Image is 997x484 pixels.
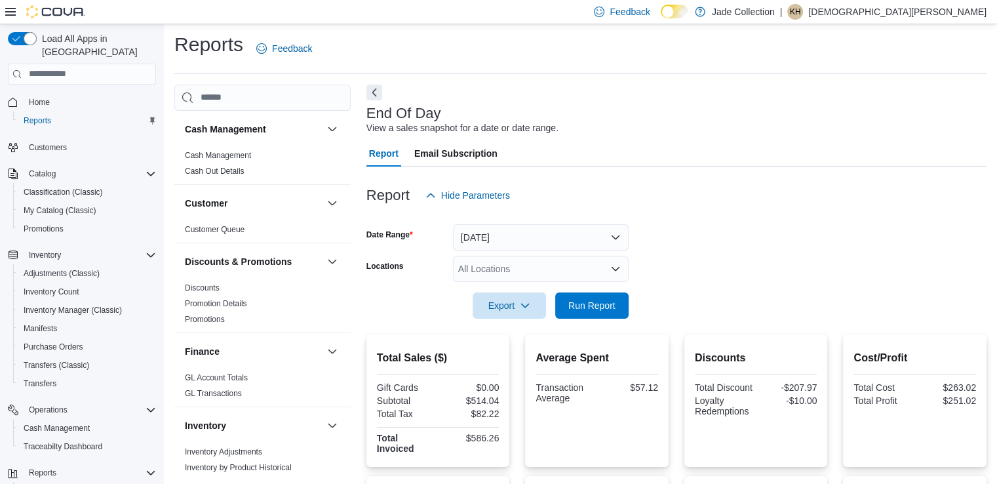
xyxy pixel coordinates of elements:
div: $82.22 [440,409,499,419]
div: $586.26 [440,433,499,443]
button: Adjustments (Classic) [13,264,161,283]
span: Email Subscription [414,140,498,167]
button: Transfers [13,374,161,393]
div: $263.02 [918,382,976,393]
span: Classification (Classic) [24,187,103,197]
span: Cash Management [185,150,251,161]
span: Transfers (Classic) [18,357,156,373]
span: Report [369,140,399,167]
div: Total Discount [695,382,753,393]
span: Feedback [610,5,650,18]
button: Open list of options [610,264,621,274]
a: Cash Out Details [185,167,244,176]
a: Classification (Classic) [18,184,108,200]
a: Traceabilty Dashboard [18,439,108,454]
button: Next [366,85,382,100]
span: Reports [29,468,56,478]
button: Hide Parameters [420,182,515,209]
span: Transfers [18,376,156,392]
a: Transfers (Classic) [18,357,94,373]
button: Promotions [13,220,161,238]
a: Customers [24,140,72,155]
h3: Finance [185,345,220,358]
button: Finance [324,344,340,359]
button: Inventory [24,247,66,263]
a: Purchase Orders [18,339,88,355]
span: Manifests [18,321,156,336]
strong: Total Invoiced [377,433,414,454]
label: Locations [366,261,404,272]
div: Subtotal [377,395,435,406]
button: Manifests [13,319,161,338]
span: Inventory Adjustments [185,447,262,457]
span: Promotions [185,314,225,325]
a: Manifests [18,321,62,336]
a: GL Transactions [185,389,242,398]
span: Adjustments (Classic) [18,266,156,281]
img: Cova [26,5,85,18]
span: Cash Out Details [185,166,244,176]
span: Reports [24,465,156,481]
span: Customers [29,142,67,153]
button: Discounts & Promotions [324,254,340,270]
h3: Discounts & Promotions [185,255,292,268]
div: $251.02 [918,395,976,406]
span: Inventory Manager (Classic) [18,302,156,318]
a: GL Account Totals [185,373,248,382]
label: Date Range [366,230,413,240]
div: $514.04 [440,395,499,406]
h2: Average Spent [536,350,658,366]
span: Home [24,94,156,110]
a: My Catalog (Classic) [18,203,102,218]
span: Promotion Details [185,298,247,309]
h3: End Of Day [366,106,441,121]
a: Feedback [251,35,317,62]
div: $0.00 [440,382,499,393]
a: Inventory by Product Historical [185,463,292,472]
h3: Inventory [185,419,226,432]
span: Promotions [24,224,64,234]
span: Reports [24,115,51,126]
a: Transfers [18,376,62,392]
span: GL Transactions [185,388,242,399]
button: My Catalog (Classic) [13,201,161,220]
h3: Cash Management [185,123,266,136]
button: Reports [24,465,62,481]
button: Customers [3,138,161,157]
span: Feedback [272,42,312,55]
span: Customers [24,139,156,155]
button: Cash Management [13,419,161,437]
span: Promotions [18,221,156,237]
span: Cash Management [24,423,90,434]
span: Operations [24,402,156,418]
a: Customer Queue [185,225,244,234]
div: Total Tax [377,409,435,419]
span: Run Report [568,299,616,312]
div: -$207.97 [758,382,817,393]
button: Inventory [324,418,340,434]
span: Export [480,292,538,319]
div: $57.12 [600,382,658,393]
span: Home [29,97,50,108]
div: Loyalty Redemptions [695,395,753,416]
p: Jade Collection [712,4,775,20]
h2: Total Sales ($) [377,350,499,366]
span: Hide Parameters [441,189,510,202]
span: Inventory [29,250,61,260]
button: Operations [24,402,73,418]
span: GL Account Totals [185,373,248,383]
span: Cash Management [18,420,156,436]
h1: Reports [174,31,243,58]
a: Promotions [18,221,69,237]
span: Adjustments (Classic) [24,268,100,279]
span: Customer Queue [185,224,244,235]
button: Catalog [3,165,161,183]
span: Load All Apps in [GEOGRAPHIC_DATA] [37,32,156,58]
button: Customer [185,197,322,210]
a: Discounts [185,283,220,292]
div: Total Profit [853,395,912,406]
div: Total Cost [853,382,912,393]
a: Inventory Adjustments [185,447,262,456]
a: Promotion Details [185,299,247,308]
